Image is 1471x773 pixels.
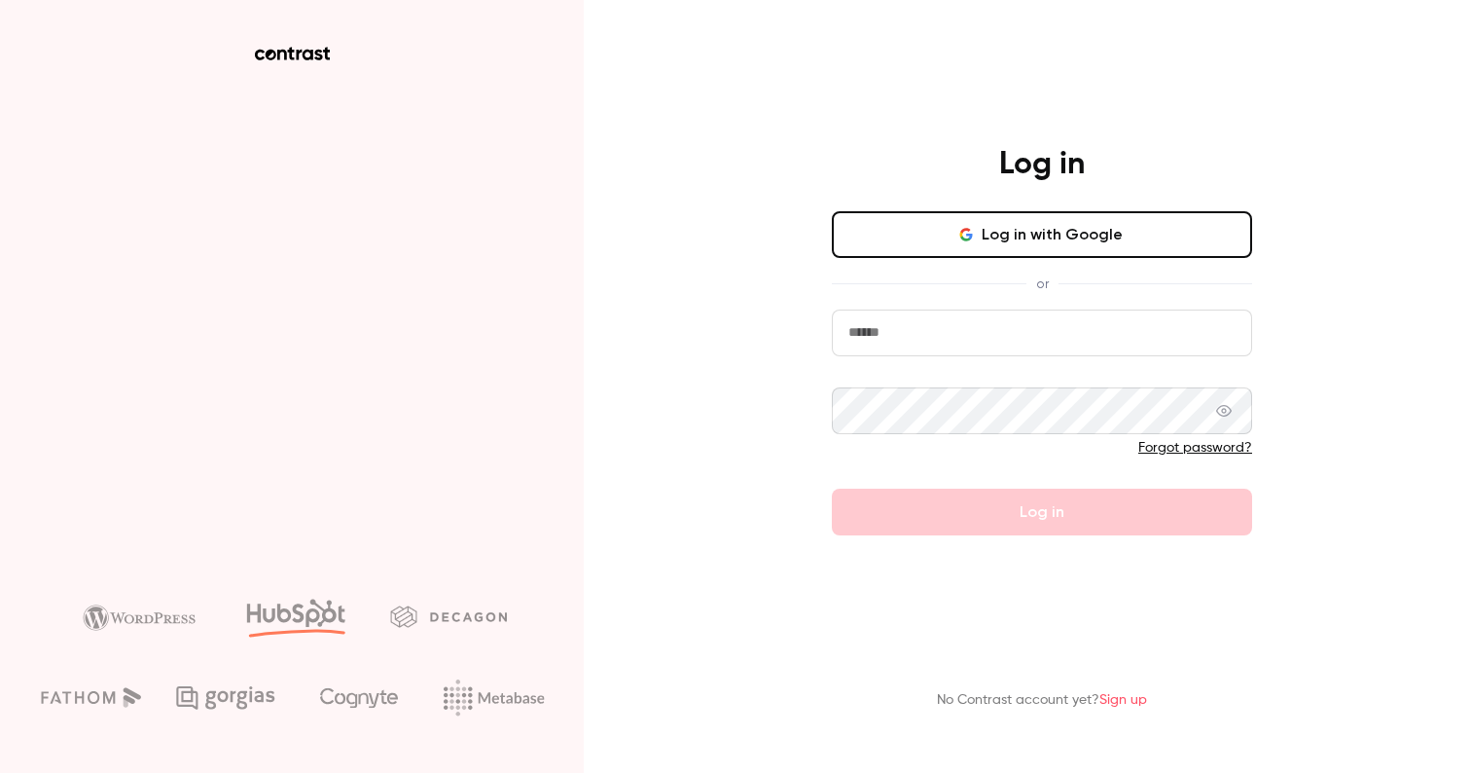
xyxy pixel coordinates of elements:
[832,211,1252,258] button: Log in with Google
[1138,441,1252,455] a: Forgot password?
[1099,693,1147,707] a: Sign up
[937,690,1147,711] p: No Contrast account yet?
[999,145,1085,184] h4: Log in
[390,606,507,627] img: decagon
[1026,274,1058,294] span: or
